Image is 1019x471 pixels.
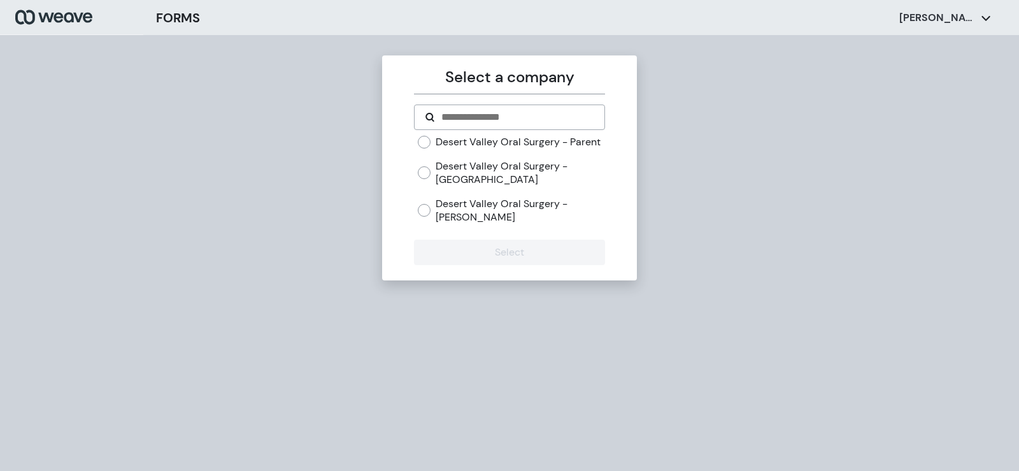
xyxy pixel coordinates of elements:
label: Desert Valley Oral Surgery - Parent [436,135,601,149]
p: [PERSON_NAME] [899,11,976,25]
button: Select [414,240,604,265]
h3: FORMS [156,8,200,27]
label: Desert Valley Oral Surgery - [GEOGRAPHIC_DATA] [436,159,604,187]
label: Desert Valley Oral Surgery - [PERSON_NAME] [436,197,604,224]
input: Search [440,110,594,125]
p: Select a company [414,66,604,89]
